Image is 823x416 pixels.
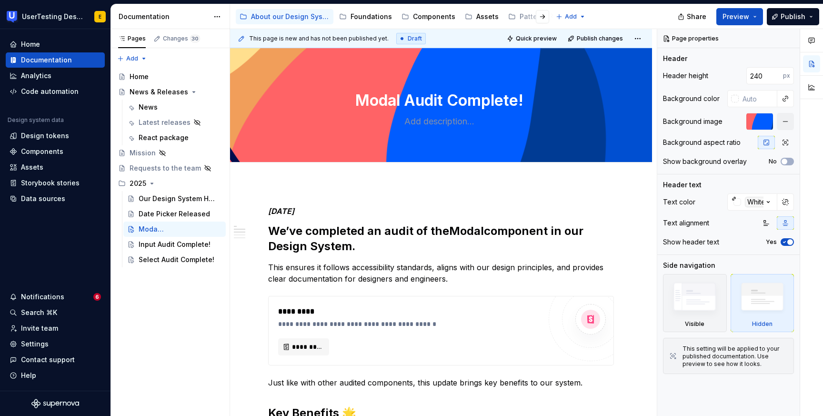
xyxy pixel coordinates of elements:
a: Code automation [6,84,105,99]
div: Analytics [21,71,51,81]
div: Components [21,147,63,156]
a: Latest releases [123,115,226,130]
div: Background aspect ratio [663,138,741,147]
span: Draft [408,35,422,42]
div: Search ⌘K [21,308,57,317]
div: Contact support [21,355,75,365]
div: Text color [663,197,695,207]
a: Components [6,144,105,159]
a: Modal Audit Complete! [123,222,226,237]
span: 30 [190,35,200,42]
div: Storybook stories [21,178,80,188]
a: Assets [461,9,502,24]
label: Yes [766,238,777,246]
button: Contact support [6,352,105,367]
div: Header text [663,180,702,190]
a: Components [398,9,459,24]
div: This setting will be applied to your published documentation. Use preview to see how it looks. [682,345,788,368]
button: UserTesting Design SystemE [2,6,109,27]
input: Auto [746,67,783,84]
a: React package [123,130,226,145]
a: Data sources [6,191,105,206]
div: Input Audit Complete! [139,240,211,249]
div: Background color [663,94,720,103]
a: Date Picker Released [123,206,226,222]
div: React package [139,133,189,142]
div: 2025 [114,176,226,191]
div: News [139,102,158,112]
a: Home [6,37,105,52]
div: Home [21,40,40,49]
div: Select Audit Complete! [139,255,214,264]
a: Analytics [6,68,105,83]
a: About our Design System [236,9,333,24]
a: Patterns [504,9,562,24]
img: 41adf70f-fc1c-4662-8e2d-d2ab9c673b1b.png [7,11,18,22]
a: Requests to the team [114,161,226,176]
button: Notifications6 [6,289,105,304]
div: Page tree [236,7,551,26]
a: Assets [6,160,105,175]
span: 6 [93,293,101,301]
a: Mission [114,145,226,161]
div: Mission [130,148,156,158]
h2: We’ve completed an audit of the component in our Design System. [268,223,614,254]
div: Assets [21,162,43,172]
span: Quick preview [516,35,557,42]
div: Pages [118,35,146,42]
button: Publish [767,8,819,25]
div: Visible [663,274,727,332]
div: Help [21,371,36,380]
a: Storybook stories [6,175,105,191]
a: Settings [6,336,105,352]
span: Publish [781,12,805,21]
div: Documentation [21,55,72,65]
span: Preview [723,12,749,21]
strong: Modal [449,224,484,238]
button: White [727,193,777,211]
div: Header [663,54,687,63]
div: Visible [685,320,704,328]
div: UserTesting Design System [22,12,83,21]
div: Hidden [731,274,794,332]
div: Home [130,72,149,81]
div: Page tree [114,69,226,267]
div: Hidden [752,320,773,328]
a: Our Design System Has a New Home in Supernova! [123,191,226,206]
div: Components [413,12,455,21]
span: This page is new and has not been published yet. [249,35,389,42]
p: This ensures it follows accessibility standards, aligns with our design principles, and provides ... [268,262,614,284]
a: Select Audit Complete! [123,252,226,267]
div: Latest releases [139,118,191,127]
button: Search ⌘K [6,305,105,320]
div: Assets [476,12,499,21]
svg: Supernova Logo [31,399,79,408]
span: Add [126,55,138,62]
button: Help [6,368,105,383]
a: Foundations [335,9,396,24]
div: Show background overlay [663,157,747,166]
div: Data sources [21,194,65,203]
div: About our Design System [251,12,330,21]
a: Input Audit Complete! [123,237,226,252]
div: Header height [663,71,708,81]
a: Design tokens [6,128,105,143]
button: Add [553,10,589,23]
div: Foundations [351,12,392,21]
div: Modal Audit Complete! [139,224,165,234]
div: Invite team [21,324,58,333]
a: Invite team [6,321,105,336]
div: E [99,13,101,20]
button: Add [114,52,150,65]
p: px [783,72,790,80]
div: Changes [163,35,200,42]
div: News & Releases [130,87,188,97]
div: Show header text [663,237,719,247]
a: Documentation [6,52,105,68]
div: Side navigation [663,261,715,270]
span: Add [565,13,577,20]
span: Publish changes [577,35,623,42]
div: Date Picker Released [139,209,210,219]
em: [DATE] [268,206,294,216]
p: Just like with other audited components, this update brings key benefits to our system. [268,377,614,388]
